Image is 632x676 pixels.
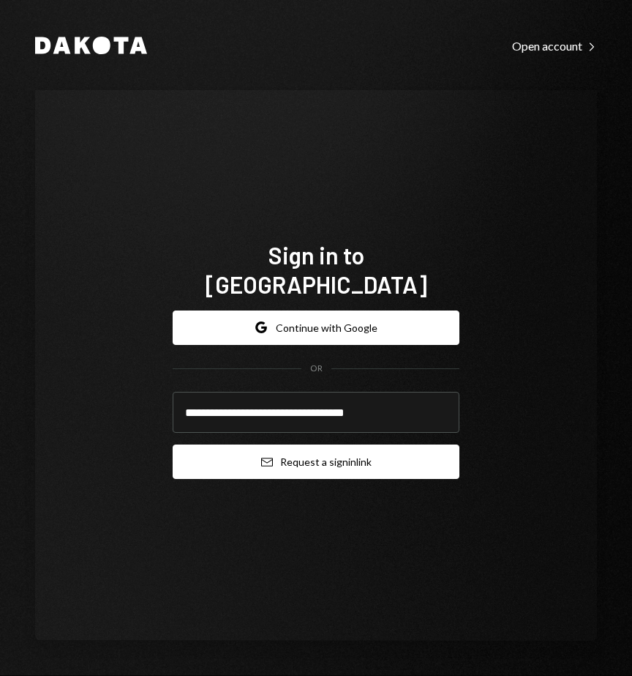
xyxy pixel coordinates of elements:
[173,445,459,479] button: Request a signinlink
[512,37,597,53] a: Open account
[173,240,459,299] h1: Sign in to [GEOGRAPHIC_DATA]
[173,311,459,345] button: Continue with Google
[310,363,323,375] div: OR
[512,39,597,53] div: Open account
